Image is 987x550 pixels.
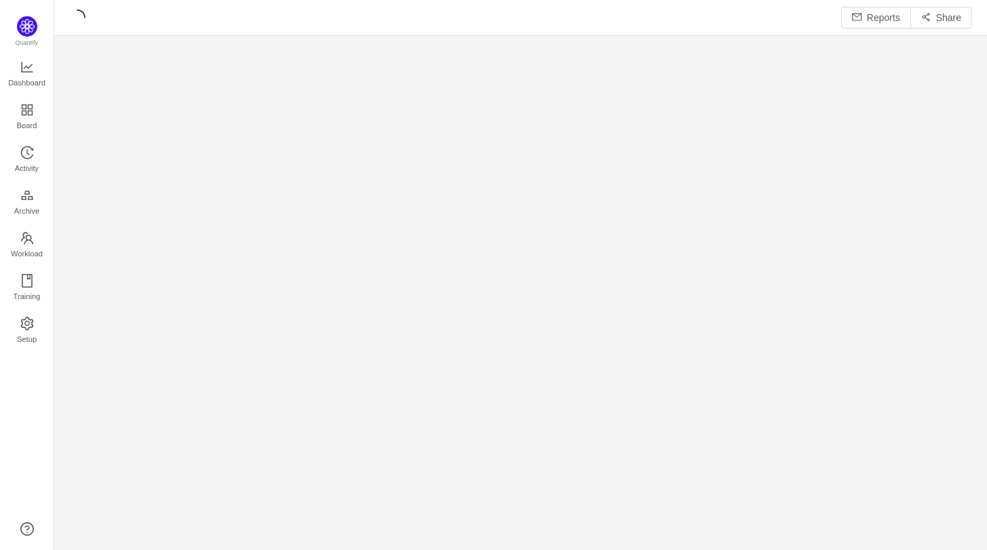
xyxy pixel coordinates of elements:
img: Quantify [17,16,37,37]
i: icon: gold [20,189,34,202]
span: Archive [14,197,39,224]
span: Training [13,283,40,310]
a: Setup [20,317,34,345]
span: Activity [15,155,39,182]
a: Dashboard [20,61,34,88]
i: icon: history [20,146,34,159]
i: icon: team [20,231,34,245]
a: Workload [20,232,34,259]
a: Archive [20,189,34,216]
span: Setup [17,326,37,353]
span: Board [17,112,37,139]
span: Dashboard [8,69,45,96]
button: icon: mailReports [841,7,911,28]
i: icon: loading [69,9,85,26]
a: icon: question-circle [20,522,34,536]
i: icon: book [20,274,34,288]
a: Activity [20,146,34,174]
span: Quantify [16,39,39,46]
a: Training [20,275,34,302]
i: icon: setting [20,317,34,330]
button: icon: share-altShare [910,7,972,28]
span: Workload [11,240,43,267]
i: icon: appstore [20,103,34,117]
a: Board [20,104,34,131]
i: icon: line-chart [20,60,34,74]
